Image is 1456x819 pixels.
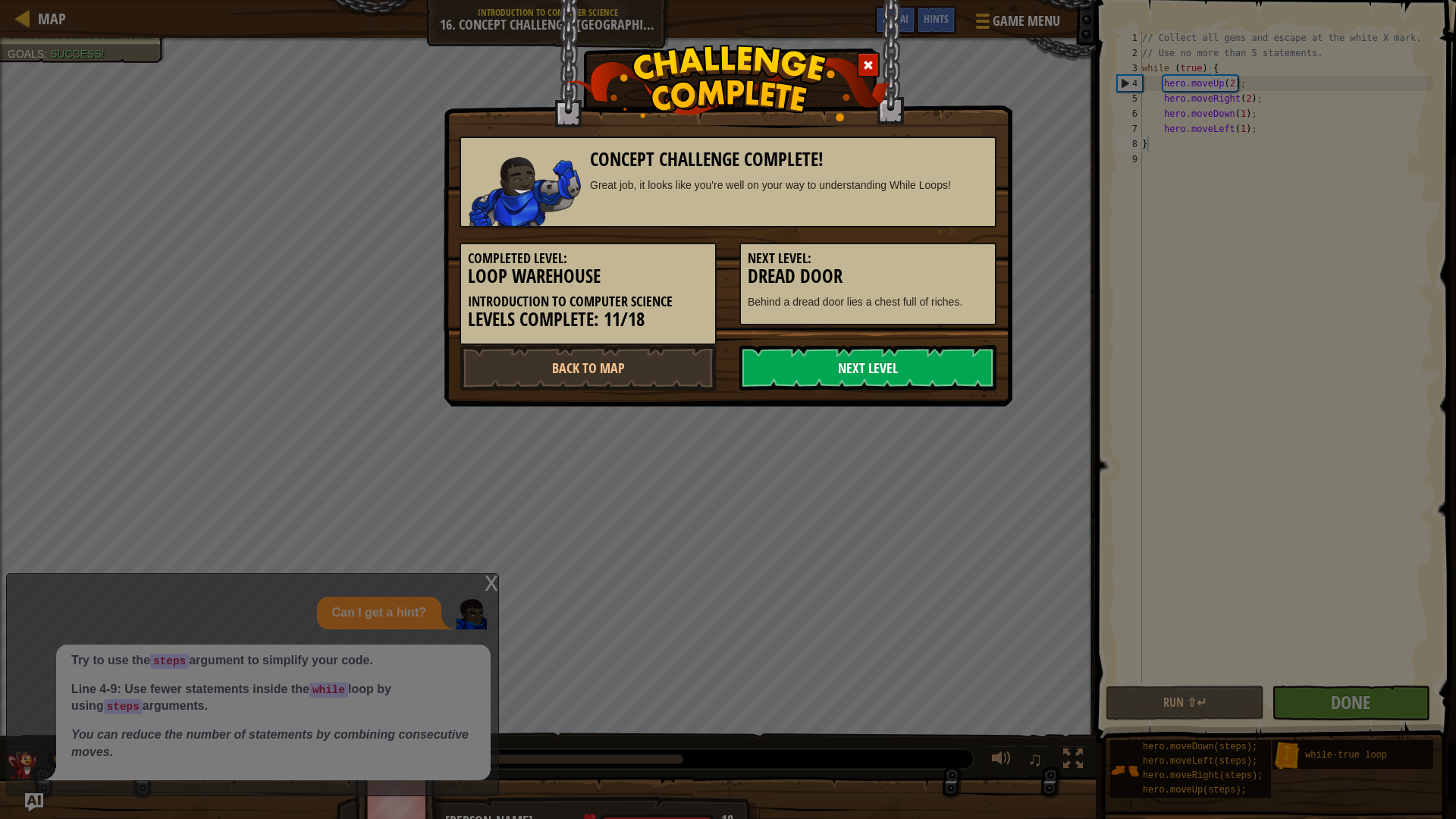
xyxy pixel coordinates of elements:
h3: Dread Door [748,266,988,287]
h3: Loop Warehouse [468,266,708,287]
a: Back to Map [460,345,717,391]
h5: Introduction to Computer Science [468,294,708,309]
h5: Next Level: [748,251,988,266]
img: challenge_complete.png [566,45,891,121]
a: Next Level [739,345,996,391]
h3: Levels Complete: 11/18 [468,309,708,330]
img: stalwart.png [469,157,581,226]
h5: Completed Level: [468,251,708,266]
h3: Concept Challenge Complete! [590,149,988,170]
div: Great job, it looks like you're well on your way to understanding While Loops! [590,177,988,193]
p: Behind a dread door lies a chest full of riches. [748,294,988,309]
